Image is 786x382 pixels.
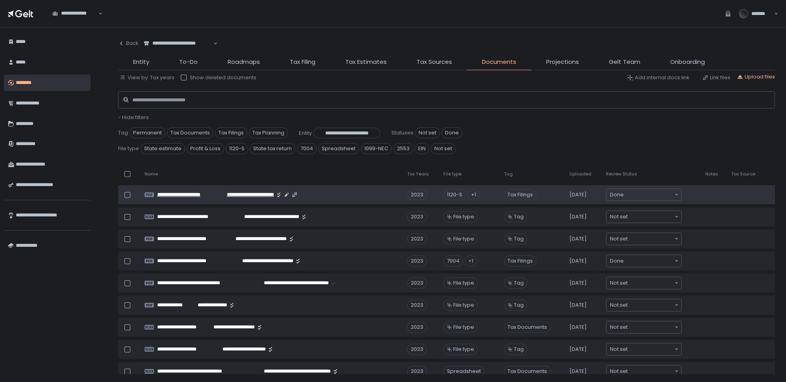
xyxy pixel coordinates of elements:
[606,171,637,177] span: Review Status
[610,257,624,265] span: Done
[453,324,474,331] span: File type
[393,143,413,154] span: 2553
[443,255,463,266] div: 7004
[514,235,524,242] span: Tag
[628,279,674,287] input: Search for option
[610,367,628,375] span: Not set
[482,58,516,67] span: Documents
[731,171,755,177] span: Tax Source
[179,58,198,67] span: To-Do
[120,74,174,81] button: View by: Tax years
[345,58,387,67] span: Tax Estimates
[453,213,474,220] span: File type
[504,171,513,177] span: Tag
[628,367,674,375] input: Search for option
[453,302,474,309] span: File type
[407,300,427,311] div: 2023
[130,127,165,138] span: Permanent
[610,279,628,287] span: Not set
[215,127,247,138] span: Tax Filings
[504,255,536,266] span: Tax Filings
[610,345,628,353] span: Not set
[514,346,524,353] span: Tag
[504,366,551,377] span: Tax Documents
[627,74,690,81] button: Add internal docs link
[443,189,466,200] div: 1120-S
[299,130,312,137] span: Entity
[297,143,317,154] span: 7004
[118,40,139,47] div: Back
[606,321,681,333] div: Search for option
[226,143,248,154] span: 1120-S
[737,73,775,80] button: Upload files
[443,171,462,177] span: File type
[250,143,295,154] span: State tax return
[453,235,474,242] span: File type
[569,191,587,198] span: [DATE]
[670,58,705,67] span: Onboarding
[569,257,587,265] span: [DATE]
[628,301,674,309] input: Search for option
[606,343,681,355] div: Search for option
[417,58,452,67] span: Tax Sources
[407,211,427,222] div: 2023
[504,189,536,200] span: Tax Filings
[431,143,456,154] span: Not set
[606,211,681,223] div: Search for option
[145,171,158,177] span: Name
[290,58,315,67] span: Tax Filing
[628,323,674,331] input: Search for option
[441,127,462,138] span: Done
[407,233,427,244] div: 2023
[569,324,587,331] span: [DATE]
[167,127,213,138] span: Tax Documents
[569,368,587,375] span: [DATE]
[628,235,674,243] input: Search for option
[118,114,149,121] span: - Hide filters
[249,127,288,138] span: Tax Planning
[569,346,587,353] span: [DATE]
[407,189,427,200] div: 2023
[606,189,681,201] div: Search for option
[606,365,681,377] div: Search for option
[546,58,579,67] span: Projections
[569,280,587,287] span: [DATE]
[361,143,392,154] span: 1099-NEC
[569,171,591,177] span: Uploaded
[569,302,587,309] span: [DATE]
[514,213,524,220] span: Tag
[453,346,474,353] span: File type
[407,344,427,355] div: 2023
[118,35,139,51] button: Back
[467,189,480,200] div: +1
[415,143,429,154] span: EIN
[52,17,98,25] input: Search for option
[407,255,427,266] div: 2023
[118,145,139,152] span: File type
[141,143,185,154] span: State estimate
[610,191,624,199] span: Done
[187,143,224,154] span: Profit & Loss
[118,114,149,121] button: - Hide filters
[609,58,640,67] span: Gelt Team
[443,366,484,377] div: Spreadsheet
[624,257,674,265] input: Search for option
[465,255,477,266] div: +1
[705,171,718,177] span: Notes
[133,58,149,67] span: Entity
[606,233,681,245] div: Search for option
[118,129,128,136] span: Tag
[610,323,628,331] span: Not set
[504,322,551,333] span: Tax Documents
[139,35,217,52] div: Search for option
[702,74,730,81] button: Link files
[514,280,524,287] span: Tag
[407,171,429,177] span: Tax Years
[628,213,674,221] input: Search for option
[407,278,427,289] div: 2023
[228,58,260,67] span: Roadmaps
[610,301,628,309] span: Not set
